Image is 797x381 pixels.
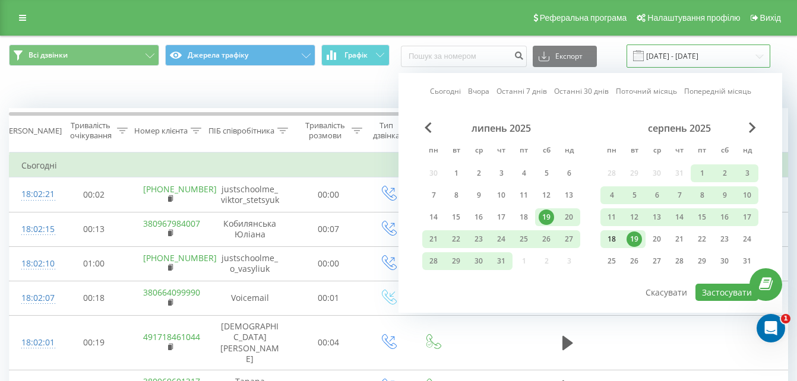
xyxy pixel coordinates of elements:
div: вт 22 лип 2025 р. [445,230,467,248]
td: 00:18 [57,281,131,315]
a: Попередній місяць [684,85,751,97]
div: пн 14 лип 2025 р. [422,208,445,226]
div: 3 [494,166,509,181]
button: Скасувати [639,284,694,301]
div: 18:02:07 [21,287,45,310]
div: чт 7 серп 2025 р. [668,186,691,204]
abbr: п’ятниця [693,142,711,160]
td: 00:00 [292,246,366,281]
div: 18:02:21 [21,183,45,206]
a: Останні 30 днів [554,85,609,97]
div: пн 7 лип 2025 р. [422,186,445,204]
div: пн 18 серп 2025 р. [600,230,623,248]
a: Сьогодні [430,85,461,97]
div: 30 [471,253,486,269]
div: 15 [694,209,710,225]
div: 10 [494,188,509,203]
div: 2 [471,166,486,181]
div: 10 [739,188,755,203]
div: 9 [471,188,486,203]
a: 491718461044 [143,331,200,342]
div: 9 [717,188,732,203]
span: Налаштування профілю [647,13,740,23]
a: Поточний місяць [616,85,677,97]
div: 28 [426,253,441,269]
div: ср 27 серп 2025 р. [646,252,668,270]
div: пт 8 серп 2025 р. [691,186,713,204]
div: 18 [516,209,532,225]
td: justschoolme_viktor_stetsyuk [208,177,292,212]
div: пт 22 серп 2025 р. [691,230,713,248]
div: сб 19 лип 2025 р. [535,208,558,226]
div: вт 1 лип 2025 р. [445,164,467,182]
div: 19 [627,231,642,247]
div: 18:02:01 [21,331,45,354]
div: 11 [516,188,532,203]
iframe: Intercom live chat [757,314,785,342]
div: ПІБ співробітника [208,126,274,136]
a: 380664099990 [143,287,200,298]
div: чт 17 лип 2025 р. [490,208,513,226]
div: вт 26 серп 2025 р. [623,252,646,270]
div: нд 24 серп 2025 р. [736,230,758,248]
td: Voicemail [208,281,292,315]
div: вт 29 лип 2025 р. [445,252,467,270]
button: Джерела трафіку [165,45,315,66]
div: чт 24 лип 2025 р. [490,230,513,248]
td: 00:07 [292,212,366,246]
div: чт 21 серп 2025 р. [668,230,691,248]
div: сб 30 серп 2025 р. [713,252,736,270]
div: 25 [604,253,619,269]
td: justschoolme_o_vasyliuk [208,246,292,281]
td: Кобилянська Юліана [208,212,292,246]
div: 6 [649,188,665,203]
div: вт 8 лип 2025 р. [445,186,467,204]
div: пт 11 лип 2025 р. [513,186,535,204]
div: 19 [539,209,554,225]
div: 11 [604,209,619,225]
div: 25 [516,231,532,247]
td: [DEMOGRAPHIC_DATA][PERSON_NAME] [208,316,292,370]
abbr: четвер [492,142,510,160]
span: Графік [344,51,368,59]
div: пт 25 лип 2025 р. [513,230,535,248]
abbr: середа [470,142,488,160]
div: 28 [672,253,687,269]
button: Застосувати [695,284,758,301]
div: чт 31 лип 2025 р. [490,252,513,270]
a: Останні 7 днів [496,85,547,97]
abbr: понеділок [603,142,621,160]
div: 24 [739,231,755,247]
div: 17 [739,209,755,225]
div: 31 [494,253,509,269]
div: 30 [717,253,732,269]
div: вт 12 серп 2025 р. [623,208,646,226]
div: 29 [448,253,464,269]
div: пн 4 серп 2025 р. [600,186,623,204]
div: нд 6 лип 2025 р. [558,164,580,182]
td: 01:00 [57,246,131,281]
div: пт 1 серп 2025 р. [691,164,713,182]
span: Реферальна програма [540,13,627,23]
abbr: неділя [738,142,756,160]
input: Пошук за номером [401,46,527,67]
div: 16 [471,209,486,225]
td: 00:04 [292,316,366,370]
div: 18:02:10 [21,252,45,275]
div: сб 2 серп 2025 р. [713,164,736,182]
div: серпень 2025 [600,122,758,134]
div: 26 [539,231,554,247]
div: 4 [604,188,619,203]
a: [PHONE_NUMBER] [143,183,217,195]
div: 12 [627,209,642,225]
button: Графік [321,45,390,66]
div: 7 [672,188,687,203]
div: сб 5 лип 2025 р. [535,164,558,182]
div: нд 3 серп 2025 р. [736,164,758,182]
abbr: четвер [671,142,688,160]
div: 14 [426,209,441,225]
div: нд 10 серп 2025 р. [736,186,758,204]
div: 3 [739,166,755,181]
div: Тип дзвінка [373,120,400,141]
div: Тривалість розмови [302,120,349,141]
